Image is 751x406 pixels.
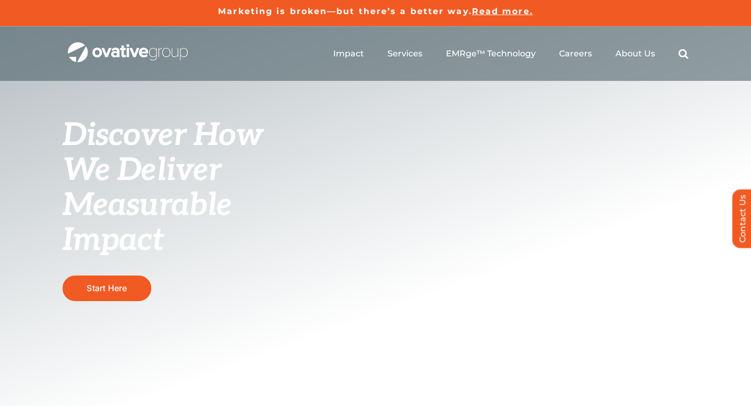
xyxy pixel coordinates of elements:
a: Marketing is broken—but there’s a better way. [218,6,472,16]
a: Read more. [472,6,533,16]
nav: Menu [333,37,688,70]
a: Impact [333,49,364,59]
a: EMRge™ Technology [446,49,536,59]
a: About Us [615,49,655,59]
span: Discover How [63,117,263,154]
a: OG_Full_horizontal_WHT [68,41,188,51]
a: Search [679,49,688,59]
a: Services [387,49,422,59]
a: Careers [559,49,592,59]
span: We Deliver Measurable Impact [63,152,232,259]
span: Start Here [87,283,127,293]
a: Start Here [63,276,151,301]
